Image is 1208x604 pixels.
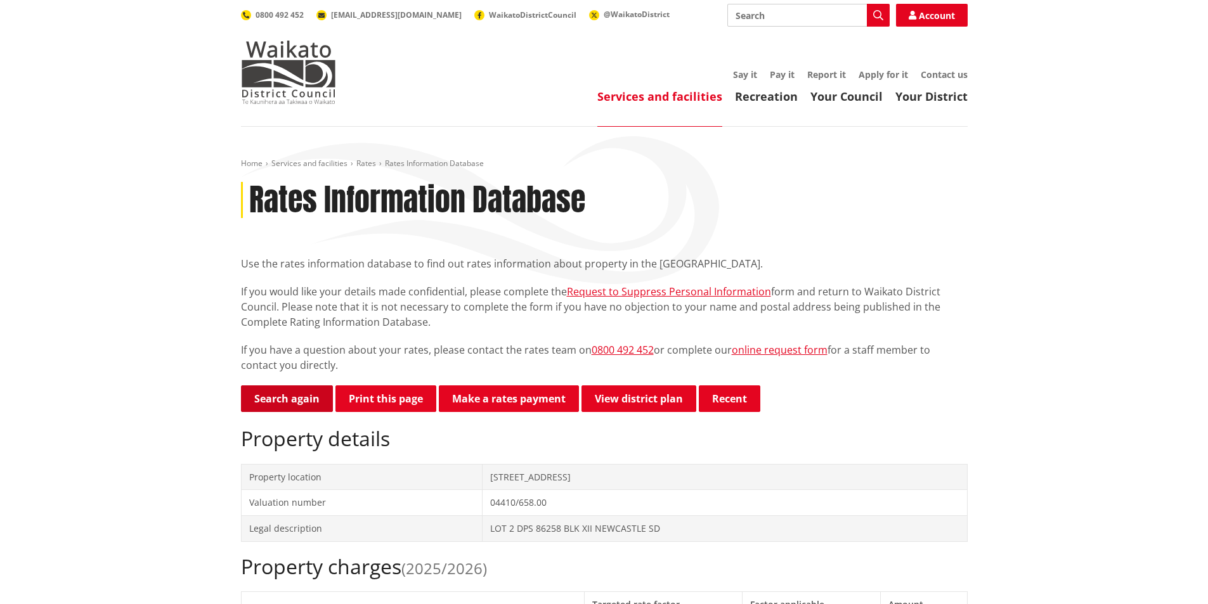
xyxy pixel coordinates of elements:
[727,4,890,27] input: Search input
[735,89,798,104] a: Recreation
[483,464,967,490] td: [STREET_ADDRESS]
[810,89,883,104] a: Your Council
[474,10,576,20] a: WaikatoDistrictCouncil
[859,68,908,80] a: Apply for it
[921,68,968,80] a: Contact us
[331,10,462,20] span: [EMAIL_ADDRESS][DOMAIN_NAME]
[733,68,757,80] a: Say it
[604,9,670,20] span: @WaikatoDistrict
[896,4,968,27] a: Account
[489,10,576,20] span: WaikatoDistrictCouncil
[256,10,304,20] span: 0800 492 452
[356,158,376,169] a: Rates
[592,343,654,357] a: 0800 492 452
[385,158,484,169] span: Rates Information Database
[249,182,585,219] h1: Rates Information Database
[241,385,333,412] a: Search again
[241,427,968,451] h2: Property details
[483,490,967,516] td: 04410/658.00
[589,9,670,20] a: @WaikatoDistrict
[597,89,722,104] a: Services and facilities
[241,284,968,330] p: If you would like your details made confidential, please complete the form and return to Waikato ...
[567,285,771,299] a: Request to Suppress Personal Information
[241,158,263,169] a: Home
[241,256,968,271] p: Use the rates information database to find out rates information about property in the [GEOGRAPHI...
[241,342,968,373] p: If you have a question about your rates, please contact the rates team on or complete our for a s...
[699,385,760,412] button: Recent
[401,558,487,579] span: (2025/2026)
[241,158,968,169] nav: breadcrumb
[581,385,696,412] a: View district plan
[241,515,483,541] td: Legal description
[770,68,795,80] a: Pay it
[439,385,579,412] a: Make a rates payment
[271,158,347,169] a: Services and facilities
[241,10,304,20] a: 0800 492 452
[732,343,828,357] a: online request form
[241,555,968,579] h2: Property charges
[316,10,462,20] a: [EMAIL_ADDRESS][DOMAIN_NAME]
[241,41,336,104] img: Waikato District Council - Te Kaunihera aa Takiwaa o Waikato
[335,385,436,412] button: Print this page
[241,464,483,490] td: Property location
[241,490,483,516] td: Valuation number
[895,89,968,104] a: Your District
[807,68,846,80] a: Report it
[483,515,967,541] td: LOT 2 DPS 86258 BLK XII NEWCASTLE SD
